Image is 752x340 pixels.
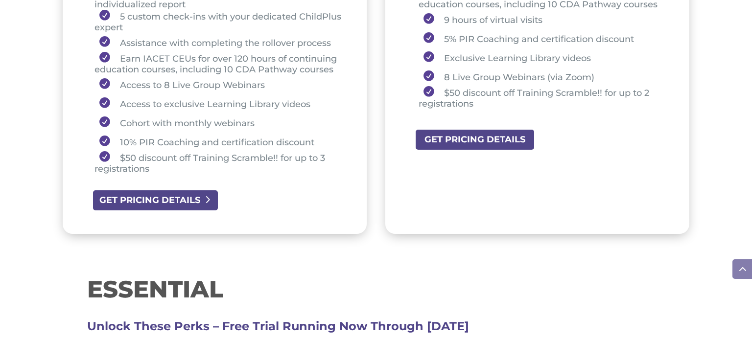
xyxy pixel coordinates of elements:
[592,234,752,340] iframe: Chat Widget
[94,52,342,75] li: Earn IACET CEUs for over 120 hours of continuing education courses, including 10 CDA Pathway courses
[419,86,665,109] li: $50 discount off Training Scramble!! for up to 2 registrations
[94,94,342,113] li: Access to exclusive Learning Library videos
[419,67,665,86] li: 8 Live Group Webinars (via Zoom)
[94,132,342,151] li: 10% PIR Coaching and certification discount
[92,189,219,211] a: GET PRICING DETAILS
[415,129,535,151] a: GET PRICING DETAILS
[87,326,665,331] h3: Unlock These Perks – Free Trial Running Now Through [DATE]
[419,48,665,67] li: Exclusive Learning Library videos
[94,75,342,94] li: Access to 8 Live Group Webinars
[94,151,342,174] li: $50 discount off Training Scramble!! for up to 3 registrations
[87,277,665,306] h1: ESSENTIAL
[94,113,342,132] li: Cohort with monthly webinars
[94,10,342,33] li: 5 custom check-ins with your dedicated ChildPlus expert
[419,10,665,29] li: 9 hours of virtual visits
[419,29,665,48] li: 5% PIR Coaching and certification discount
[94,33,342,52] li: Assistance with completing the rollover process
